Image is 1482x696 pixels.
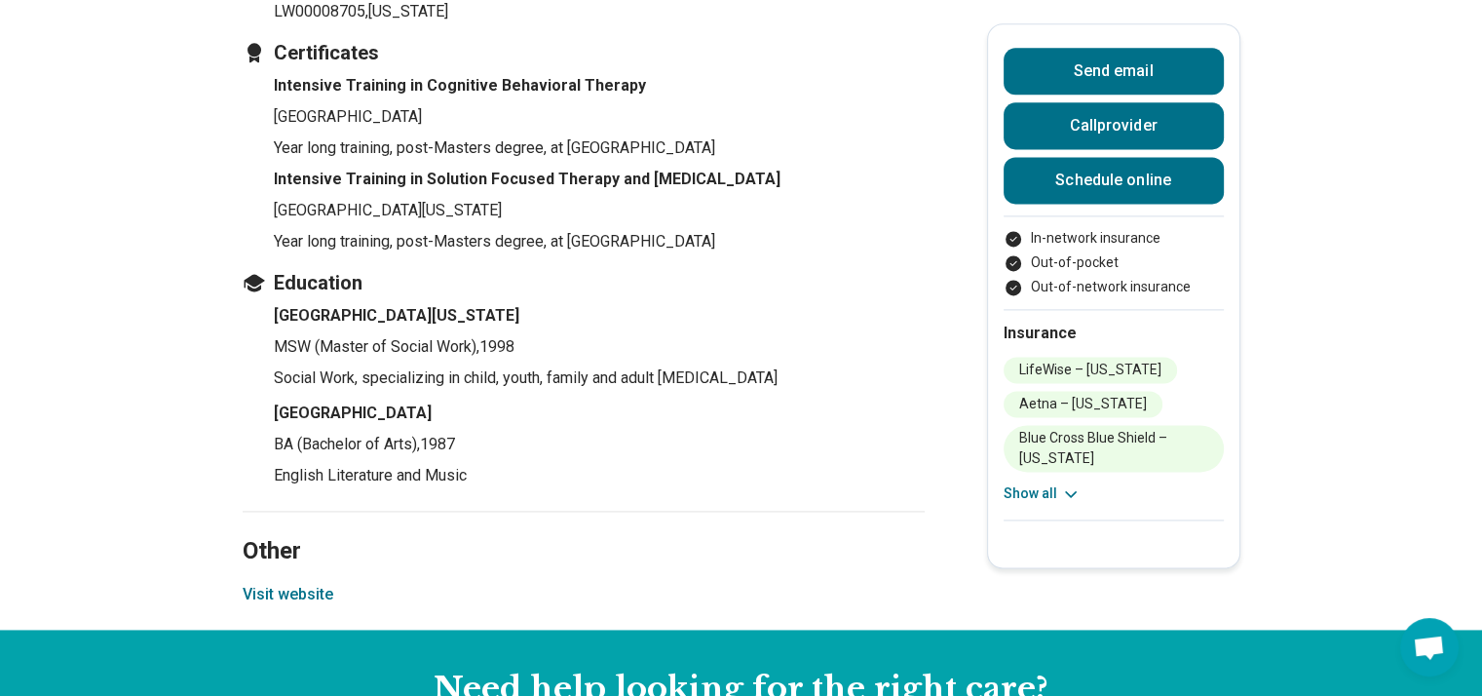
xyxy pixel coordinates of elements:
[274,464,925,487] p: English Literature and Music
[1004,102,1224,149] button: Callprovider
[1400,618,1459,677] div: Open chat
[1004,483,1081,504] button: Show all
[274,304,925,328] h4: [GEOGRAPHIC_DATA][US_STATE]
[274,74,925,97] h4: Intensive Training in Cognitive Behavioral Therapy
[365,2,448,20] span: , [US_STATE]
[243,488,925,568] h2: Other
[1004,425,1224,472] li: Blue Cross Blue Shield – [US_STATE]
[274,199,925,222] p: [GEOGRAPHIC_DATA][US_STATE]
[1004,357,1177,383] li: LifeWise – [US_STATE]
[1004,228,1224,249] li: In-network insurance
[274,136,925,160] p: Year long training, post-Masters degree, at [GEOGRAPHIC_DATA]
[274,402,925,425] h4: [GEOGRAPHIC_DATA]
[243,583,333,606] button: Visit website
[274,105,925,129] p: [GEOGRAPHIC_DATA]
[274,367,925,390] p: Social Work, specializing in child, youth, family and adult [MEDICAL_DATA]
[1004,228,1224,297] ul: Payment options
[1004,391,1162,417] li: Aetna – [US_STATE]
[1004,322,1224,345] h2: Insurance
[274,335,925,359] p: MSW (Master of Social Work) , 1998
[243,39,925,66] h3: Certificates
[1004,48,1224,95] button: Send email
[1004,157,1224,204] a: Schedule online
[1004,277,1224,297] li: Out-of-network insurance
[243,269,925,296] h3: Education
[274,230,925,253] p: Year long training, post-Masters degree, at [GEOGRAPHIC_DATA]
[1004,252,1224,273] li: Out-of-pocket
[274,168,925,191] h4: Intensive Training in Solution Focused Therapy and [MEDICAL_DATA]
[274,433,925,456] p: BA (Bachelor of Arts) , 1987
